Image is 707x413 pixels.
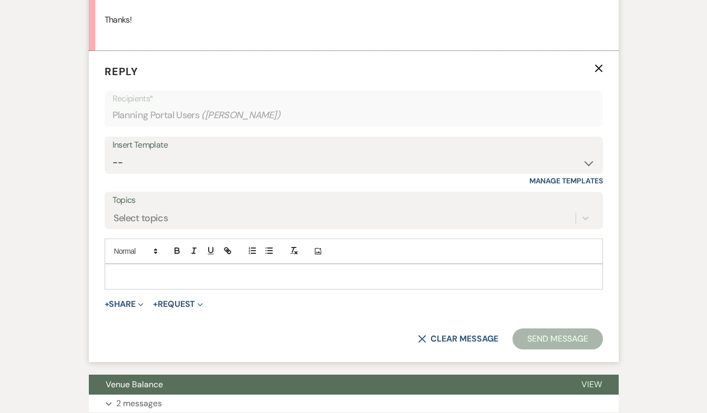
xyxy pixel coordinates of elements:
[418,335,498,343] button: Clear message
[153,300,158,308] span: +
[581,379,602,390] span: View
[112,105,595,126] div: Planning Portal Users
[106,379,163,390] span: Venue Balance
[153,300,203,308] button: Request
[89,395,619,412] button: 2 messages
[105,65,138,78] span: Reply
[201,108,280,122] span: ( [PERSON_NAME] )
[114,211,168,225] div: Select topics
[116,397,162,410] p: 2 messages
[112,92,595,106] p: Recipients*
[565,375,619,395] button: View
[529,176,603,185] a: Manage Templates
[105,300,144,308] button: Share
[112,193,595,208] label: Topics
[105,300,109,308] span: +
[89,375,565,395] button: Venue Balance
[112,138,595,153] div: Insert Template
[513,328,602,349] button: Send Message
